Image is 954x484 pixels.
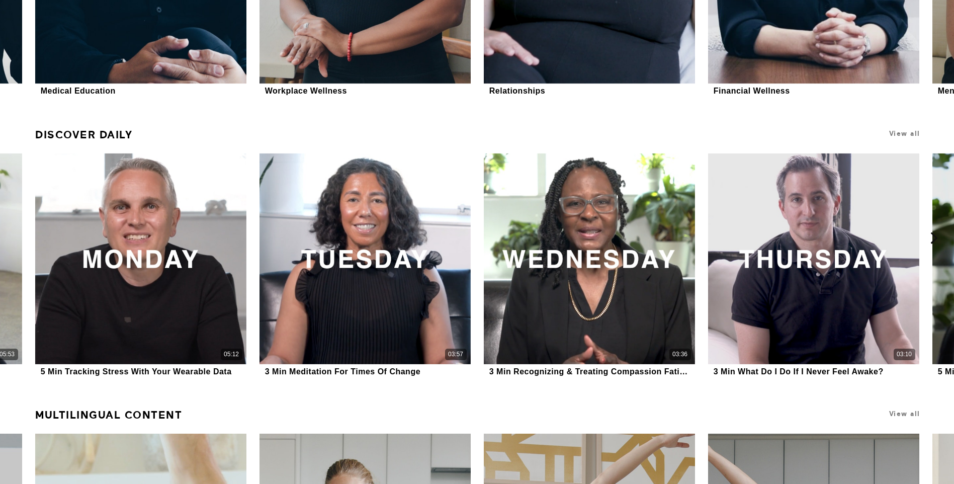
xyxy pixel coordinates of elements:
div: 03:57 [448,350,463,359]
div: 03:10 [897,350,912,359]
div: 05:12 [224,350,239,359]
div: 3 Min Recognizing & Treating Compassion Fatigue [489,367,689,376]
a: Discover Daily [35,124,132,145]
div: 3 Min Meditation For Times Of Change [265,367,420,376]
div: 5 Min Tracking Stress With Your Wearable Data [41,367,232,376]
div: Medical Education [41,86,116,96]
div: Workplace Wellness [265,86,347,96]
a: 5 Min Tracking Stress With Your Wearable Data05:125 Min Tracking Stress With Your Wearable Data [35,153,246,378]
a: 3 Min What Do I Do If I Never Feel Awake?03:103 Min What Do I Do If I Never Feel Awake? [708,153,919,378]
a: View all [889,410,920,418]
div: 3 Min What Do I Do If I Never Feel Awake? [714,367,884,376]
a: Multilingual Content [35,405,182,426]
a: 3 Min Meditation For Times Of Change03:573 Min Meditation For Times Of Change [259,153,470,378]
a: 3 Min Recognizing & Treating Compassion Fatigue03:363 Min Recognizing & Treating Compassion Fatigue [484,153,695,378]
a: View all [889,130,920,137]
div: Financial Wellness [714,86,790,96]
div: 03:36 [672,350,687,359]
div: Relationships [489,86,545,96]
